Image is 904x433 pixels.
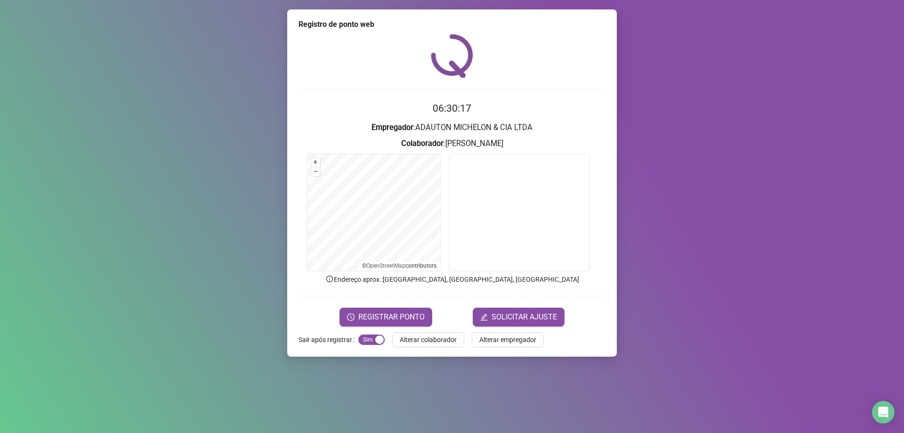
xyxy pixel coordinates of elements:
button: + [311,158,320,167]
label: Sair após registrar [299,332,358,347]
span: info-circle [325,275,334,283]
span: Alterar colaborador [400,335,457,345]
p: Endereço aprox. : [GEOGRAPHIC_DATA], [GEOGRAPHIC_DATA], [GEOGRAPHIC_DATA] [299,274,605,285]
time: 06:30:17 [433,103,471,114]
div: Registro de ponto web [299,19,605,30]
span: edit [480,313,488,321]
li: © contributors. [362,262,438,269]
button: Alterar empregador [472,332,544,347]
h3: : [PERSON_NAME] [299,138,605,150]
strong: Colaborador [401,139,444,148]
span: Alterar empregador [479,335,536,345]
a: OpenStreetMap [366,262,405,269]
button: – [311,167,320,176]
h3: : ADAUTON MICHELON & CIA LTDA [299,122,605,134]
span: REGISTRAR PONTO [358,311,425,323]
button: editSOLICITAR AJUSTE [473,308,565,327]
button: REGISTRAR PONTO [339,308,432,327]
button: Alterar colaborador [392,332,464,347]
span: clock-circle [347,313,355,321]
img: QRPoint [431,34,473,78]
div: Open Intercom Messenger [872,401,895,424]
span: SOLICITAR AJUSTE [492,311,557,323]
strong: Empregador [371,123,413,132]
